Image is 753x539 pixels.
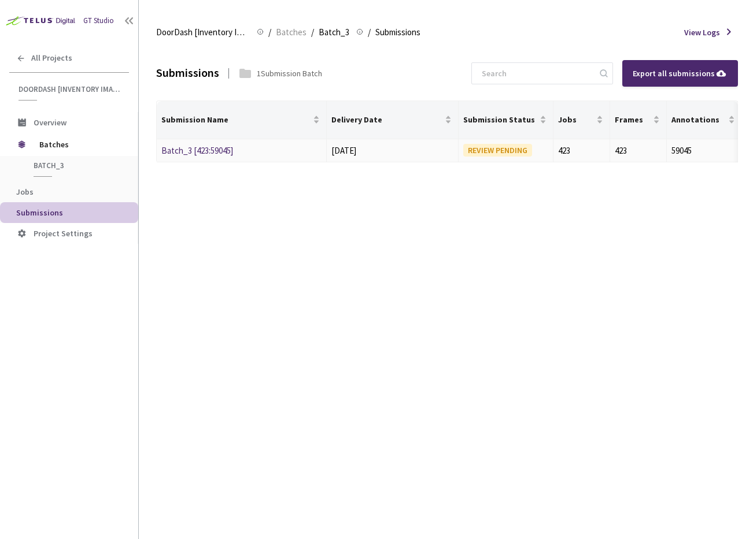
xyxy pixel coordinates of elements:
span: Batches [276,25,307,39]
span: Overview [34,117,67,128]
span: DoorDash [Inventory Image Labelling] [19,84,122,94]
span: Delivery Date [331,115,443,124]
th: Frames [610,101,667,139]
span: Jobs [558,115,594,124]
span: Jobs [16,187,34,197]
span: DoorDash [Inventory Image Labelling] [156,25,250,39]
li: / [368,25,371,39]
th: Submission Status [459,101,553,139]
a: Batch_3 [423:59045] [161,145,233,156]
span: Frames [615,115,651,124]
th: Annotations [667,101,743,139]
div: REVIEW PENDING [463,144,532,157]
div: 423 [615,144,662,158]
span: Submission Name [161,115,311,124]
span: Batches [39,133,119,156]
span: Submissions [375,25,420,39]
span: Submissions [16,207,63,218]
li: / [268,25,271,39]
input: Search [475,63,598,84]
span: Annotations [671,115,726,124]
span: Batch_3 [319,25,349,39]
th: Delivery Date [327,101,459,139]
span: Project Settings [34,228,93,239]
span: Submission Status [463,115,537,124]
span: View Logs [684,27,720,38]
div: [DATE] [331,144,454,158]
div: Submissions [156,65,219,81]
th: Submission Name [157,101,327,139]
th: Jobs [553,101,610,139]
div: Export all submissions [633,67,728,80]
div: 1 Submission Batch [257,68,322,79]
span: Batch_3 [34,161,119,170]
a: Batches [274,25,309,38]
li: / [311,25,314,39]
div: GT Studio [83,16,114,27]
span: All Projects [31,53,72,63]
div: 423 [558,144,605,158]
div: 59045 [671,144,737,158]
